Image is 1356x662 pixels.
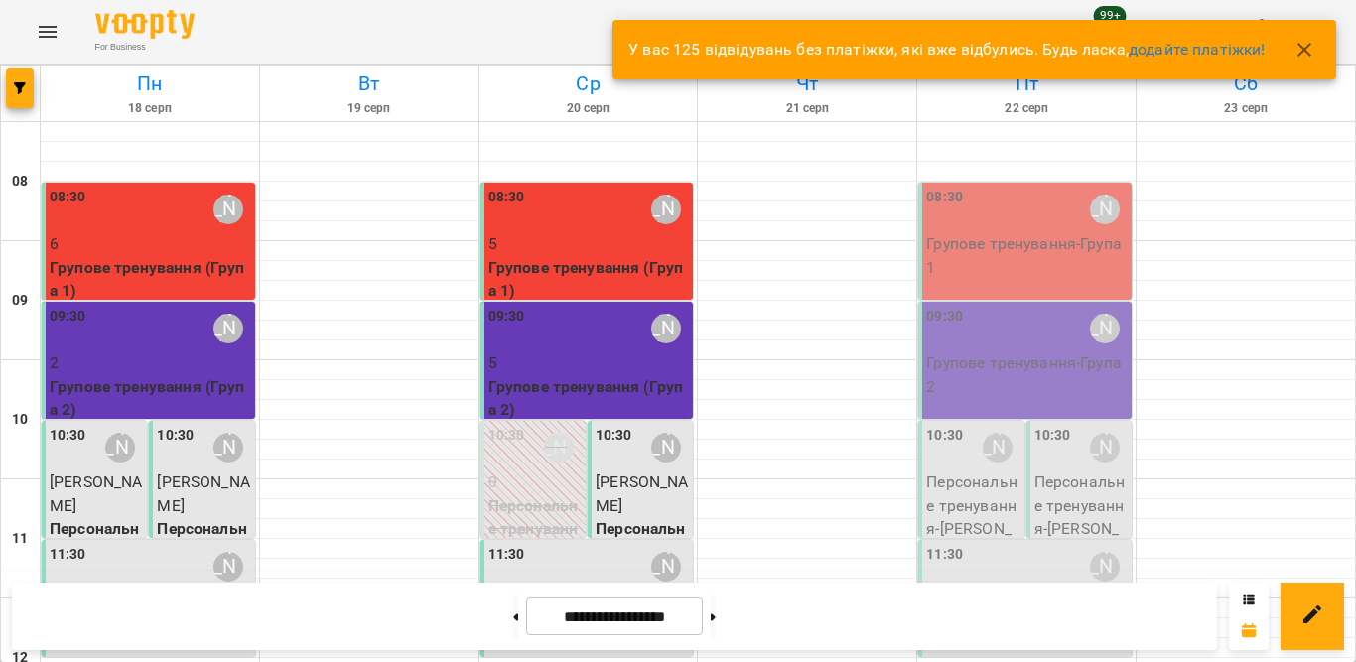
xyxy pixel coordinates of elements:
[926,306,963,328] label: 09:30
[24,8,71,56] button: Menu
[263,99,475,118] h6: 19 серп
[157,472,249,515] span: [PERSON_NAME]
[488,544,525,566] label: 11:30
[1090,195,1120,224] div: Тетяна Орешко-Кушнір
[628,38,1265,62] p: У вас 125 відвідувань без платіжки, які вже відбулись. Будь ласка,
[983,433,1013,463] div: Тетяна Орешко-Кушнір
[596,517,689,588] p: Персональне тренування
[50,425,86,447] label: 10:30
[50,517,143,588] p: Персональне тренування
[482,68,695,99] h6: Ср
[12,290,28,312] h6: 09
[488,187,525,208] label: 08:30
[50,544,86,566] label: 11:30
[157,425,194,447] label: 10:30
[926,470,1019,564] p: Персональне тренування - [PERSON_NAME]
[488,425,525,447] label: 10:30
[651,433,681,463] div: Тетяна Орешко-Кушнір
[488,232,690,256] p: 5
[1034,470,1128,564] p: Персональне тренування - [PERSON_NAME]
[95,41,195,54] span: For Business
[213,195,243,224] div: Тетяна Орешко-Кушнір
[488,375,690,422] p: Групове тренування (Група 2)
[12,528,28,550] h6: 11
[488,306,525,328] label: 09:30
[213,314,243,343] div: Тетяна Орешко-Кушнір
[44,99,256,118] h6: 18 серп
[50,187,86,208] label: 08:30
[1090,314,1120,343] div: Тетяна Орешко-Кушнір
[95,10,195,39] img: Voopty Logo
[488,494,582,588] p: Персональне тренування ([PERSON_NAME])
[12,409,28,431] h6: 10
[926,544,963,566] label: 11:30
[263,68,475,99] h6: Вт
[1034,425,1071,447] label: 10:30
[1090,552,1120,582] div: Тетяна Орешко-Кушнір
[920,99,1133,118] h6: 22 серп
[926,232,1128,279] p: Групове тренування - Група 1
[1129,40,1266,59] a: додайте платіжки!
[596,472,688,515] span: [PERSON_NAME]
[50,306,86,328] label: 09:30
[105,433,135,463] div: Тетяна Орешко-Кушнір
[50,232,251,256] p: 6
[50,351,251,375] p: 2
[596,425,632,447] label: 10:30
[651,195,681,224] div: Тетяна Орешко-Кушнір
[651,314,681,343] div: Тетяна Орешко-Кушнір
[701,99,913,118] h6: 21 серп
[213,552,243,582] div: Тетяна Орешко-Кушнір
[488,256,690,303] p: Групове тренування (Група 1)
[488,351,690,375] p: 5
[50,375,251,422] p: Групове тренування (Група 2)
[482,99,695,118] h6: 20 серп
[926,425,963,447] label: 10:30
[50,472,142,515] span: [PERSON_NAME]
[213,433,243,463] div: Тетяна Орешко-Кушнір
[651,552,681,582] div: Тетяна Орешко-Кушнір
[1090,433,1120,463] div: Тетяна Орешко-Кушнір
[50,256,251,303] p: Групове тренування (Група 1)
[488,470,582,494] p: 0
[12,171,28,193] h6: 08
[1094,6,1127,26] span: 99+
[157,517,250,588] p: Персональне тренування
[1140,99,1352,118] h6: 23 серп
[544,433,574,463] div: Тетяна Орешко-Кушнір
[926,351,1128,398] p: Групове тренування - Група 2
[926,187,963,208] label: 08:30
[44,68,256,99] h6: Пн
